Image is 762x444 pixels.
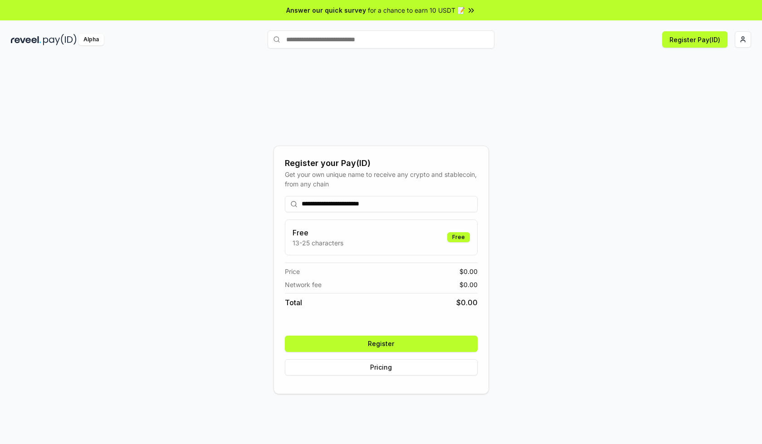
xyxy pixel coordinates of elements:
button: Pricing [285,359,478,376]
div: Get your own unique name to receive any crypto and stablecoin, from any chain [285,170,478,189]
div: Alpha [78,34,104,45]
img: pay_id [43,34,77,45]
span: Total [285,297,302,308]
div: Register your Pay(ID) [285,157,478,170]
button: Register [285,336,478,352]
span: Answer our quick survey [286,5,366,15]
span: $ 0.00 [456,297,478,308]
img: reveel_dark [11,34,41,45]
span: Price [285,267,300,276]
span: $ 0.00 [459,267,478,276]
button: Register Pay(ID) [662,31,728,48]
h3: Free [293,227,343,238]
div: Free [447,232,470,242]
p: 13-25 characters [293,238,343,248]
span: for a chance to earn 10 USDT 📝 [368,5,465,15]
span: Network fee [285,280,322,289]
span: $ 0.00 [459,280,478,289]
